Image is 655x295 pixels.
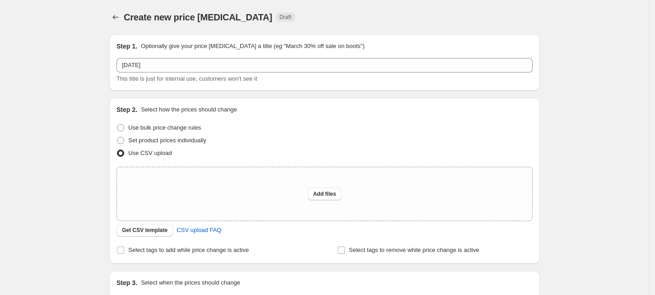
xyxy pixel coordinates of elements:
input: 30% off holiday sale [116,58,533,73]
button: Add files [308,188,342,200]
span: This title is just for internal use, customers won't see it [116,75,257,82]
p: Select when the prices should change [141,278,240,287]
h2: Step 1. [116,42,137,51]
button: Price change jobs [109,11,122,24]
h2: Step 3. [116,278,137,287]
h2: Step 2. [116,105,137,114]
button: Get CSV template [116,224,173,237]
a: CSV upload FAQ [171,223,227,237]
span: Add files [313,190,336,198]
span: Use bulk price change rules [128,124,201,131]
span: Select tags to remove while price change is active [349,247,480,253]
p: Optionally give your price [MEDICAL_DATA] a title (eg "March 30% off sale on boots") [141,42,364,51]
span: Create new price [MEDICAL_DATA] [124,12,272,22]
span: CSV upload FAQ [177,226,222,235]
span: Set product prices individually [128,137,206,144]
span: Draft [280,14,291,21]
span: Use CSV upload [128,150,172,156]
span: Get CSV template [122,227,168,234]
span: Select tags to add while price change is active [128,247,249,253]
p: Select how the prices should change [141,105,237,114]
